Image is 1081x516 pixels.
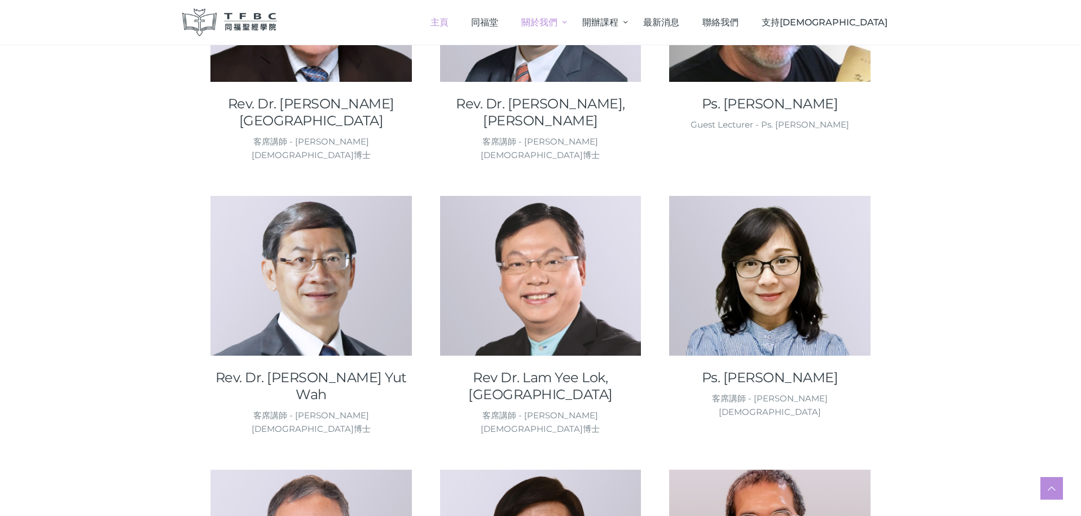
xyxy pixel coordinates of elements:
a: Rev. Dr. [PERSON_NAME][GEOGRAPHIC_DATA] [210,95,412,129]
span: 支持[DEMOGRAPHIC_DATA] [762,17,887,28]
div: 客席講師 - [PERSON_NAME][DEMOGRAPHIC_DATA]博士 [210,409,412,436]
span: 最新消息 [643,17,679,28]
div: 客席講師 - [PERSON_NAME][DEMOGRAPHIC_DATA] [669,392,871,419]
a: 開辦課程 [571,6,632,39]
a: Scroll to top [1040,477,1063,500]
a: Rev. Dr. [PERSON_NAME] Yut Wah [210,369,412,403]
a: Rev Dr. Lam Yee Lok, [GEOGRAPHIC_DATA] [440,369,641,403]
span: 主頁 [430,17,449,28]
a: 同福堂 [460,6,510,39]
a: 支持[DEMOGRAPHIC_DATA] [750,6,899,39]
a: Rev. Dr. [PERSON_NAME], [PERSON_NAME] [440,95,641,129]
a: 最新消息 [632,6,691,39]
div: 客席講師 - [PERSON_NAME][DEMOGRAPHIC_DATA]博士 [440,409,641,436]
img: 同福聖經學院 TFBC [182,8,277,36]
span: 關於我們 [521,17,557,28]
a: 主頁 [419,6,460,39]
a: Ps. [PERSON_NAME] [669,369,871,386]
a: Ps. [PERSON_NAME] [669,95,871,112]
div: Guest Lecturer - Ps. [PERSON_NAME] [669,118,871,132]
a: 聯絡我們 [691,6,750,39]
div: 客席講師 - [PERSON_NAME][DEMOGRAPHIC_DATA]博士 [440,135,641,162]
div: 客席講師 - [PERSON_NAME][DEMOGRAPHIC_DATA]博士 [210,135,412,162]
a: 關於我們 [509,6,570,39]
span: 開辦課程 [582,17,618,28]
span: 同福堂 [471,17,498,28]
span: 聯絡我們 [702,17,739,28]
